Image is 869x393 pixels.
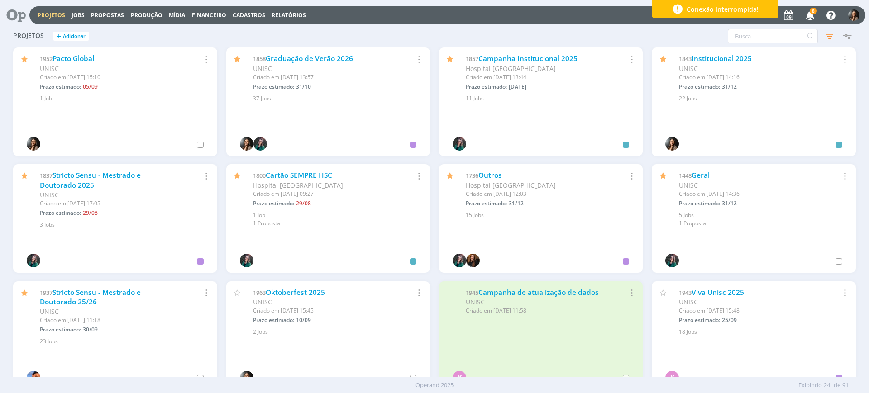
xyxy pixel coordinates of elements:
span: Prazo estimado: [253,316,294,324]
img: R [453,137,466,151]
a: Stricto Sensu - Mestrado e Doutorado 2025 [40,170,141,190]
span: 1952 [40,55,53,63]
span: Prazo estimado: [40,326,81,333]
div: 22 Jobs [679,95,845,103]
span: UNISC [466,298,485,306]
a: Campanha Institucional 2025 [478,54,578,63]
div: Criado em [DATE] 12:03 [466,190,605,198]
a: Mídia [169,11,185,19]
span: 1800 [253,171,266,180]
span: 31/12 [722,199,737,207]
div: 5 Jobs [679,211,845,219]
img: B [848,9,859,21]
span: + [57,32,61,41]
img: R [665,254,679,267]
div: 15 Jobs [466,211,632,219]
span: 30/09 [83,326,98,333]
span: UNISC [40,307,59,316]
a: Projetos [38,11,65,19]
button: Cadastros [230,12,268,19]
span: Propostas [91,11,124,19]
span: 1963 [253,289,266,297]
span: de [834,381,840,390]
span: 1448 [679,171,692,180]
span: Prazo estimado: [253,83,294,90]
img: R [253,137,267,151]
div: Criado em [DATE] 09:27 [253,190,392,198]
a: Financeiro [192,11,226,19]
span: 1943 [679,289,692,297]
span: 1858 [253,55,266,63]
span: UNISC [679,181,698,189]
img: R [453,254,466,267]
button: Relatórios [269,12,309,19]
img: L [27,371,40,384]
div: Criado em [DATE] 15:48 [679,307,818,315]
span: 1843 [679,55,692,63]
button: Financeiro [189,12,229,19]
a: Stricto Sensu - Mestrado e Doutorado 25/26 [40,288,141,307]
a: Relatórios [272,11,306,19]
span: UNISC [40,190,59,199]
span: 1945 [466,289,478,297]
div: Criado em [DATE] 13:57 [253,73,392,81]
span: Conexão interrompida! [687,5,759,14]
img: B [240,137,253,151]
span: 31/10 [296,83,311,90]
span: Cadastros [233,11,265,19]
button: Propostas [88,12,127,19]
span: Hospital [GEOGRAPHIC_DATA] [466,64,556,73]
a: Campanha de atualização de dados [478,288,599,297]
div: 1 Job [253,211,419,219]
img: B [240,371,253,384]
span: 91 [842,381,849,390]
img: T [466,254,480,267]
button: Jobs [69,12,87,19]
img: R [240,254,253,267]
span: Prazo estimado: [40,209,81,217]
div: K [665,371,679,384]
span: 1837 [40,171,53,180]
button: Projetos [35,12,68,19]
span: UNISC [253,298,272,306]
span: Exibindo [798,381,822,390]
a: Pacto Global [53,54,94,63]
span: UNISC [40,64,59,73]
div: 11 Jobs [466,95,632,103]
div: 18 Jobs [679,328,845,336]
div: 37 Jobs [253,95,419,103]
button: Mídia [166,12,188,19]
span: UNISC [679,298,698,306]
span: 1857 [466,55,478,63]
span: Prazo estimado: [253,199,294,207]
div: 2 Jobs [253,328,419,336]
div: Criado em [DATE] 17:05 [40,199,179,208]
div: Criado em [DATE] 14:36 [679,190,818,198]
button: B [848,7,860,23]
a: Outros [478,170,502,180]
span: Prazo estimado: [679,316,720,324]
span: Projetos [13,32,44,40]
button: +Adicionar [53,32,89,41]
div: 1 Proposta [679,219,845,227]
span: 05/09 [83,83,98,90]
a: Graduação de Verão 2026 [266,54,353,63]
div: Criado em [DATE] 15:45 [253,307,392,315]
span: Prazo estimado: [679,199,720,207]
a: Viva Unisc 2025 [692,288,744,297]
span: 1937 [40,289,53,297]
a: Produção [131,11,162,19]
img: B [665,137,679,151]
span: Hospital [GEOGRAPHIC_DATA] [253,181,343,189]
span: 24 [824,381,830,390]
span: Prazo estimado: [679,83,720,90]
span: [DATE] [509,83,526,90]
div: 1 Proposta [253,219,419,227]
span: 25/09 [722,316,737,324]
span: Prazo estimado: [466,199,507,207]
a: Institucional 2025 [692,54,752,63]
div: Criado em [DATE] 11:18 [40,316,179,324]
img: R [27,254,40,267]
input: Busca [728,29,818,43]
a: Oktoberfest 2025 [266,288,325,297]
